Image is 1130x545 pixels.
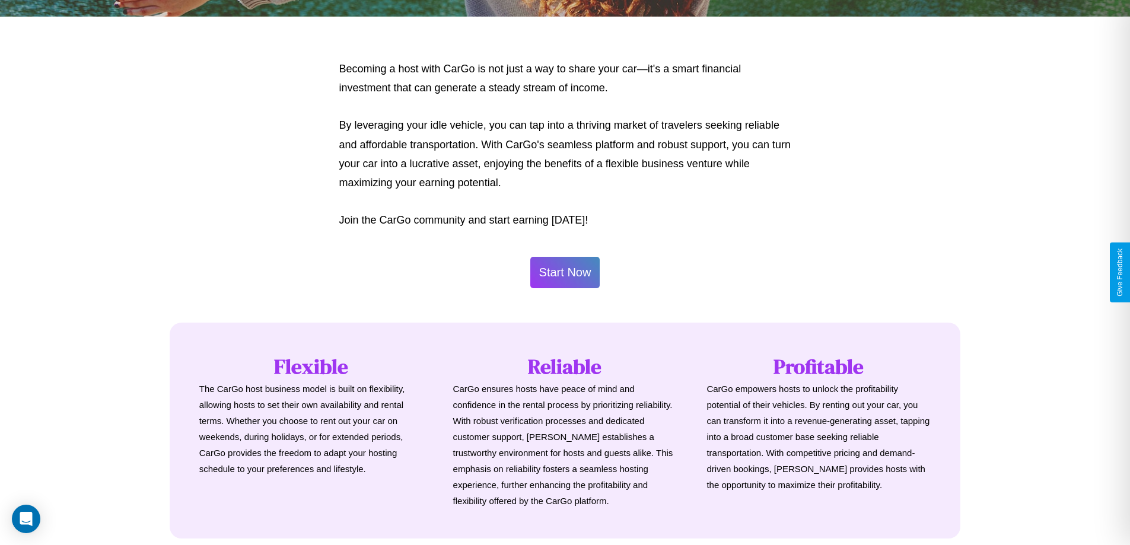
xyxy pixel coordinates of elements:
p: Join the CarGo community and start earning [DATE]! [339,211,791,230]
p: Becoming a host with CarGo is not just a way to share your car—it's a smart financial investment ... [339,59,791,98]
div: Open Intercom Messenger [12,505,40,533]
p: By leveraging your idle vehicle, you can tap into a thriving market of travelers seeking reliable... [339,116,791,193]
h1: Profitable [706,352,931,381]
p: CarGo empowers hosts to unlock the profitability potential of their vehicles. By renting out your... [706,381,931,493]
div: Give Feedback [1116,248,1124,297]
button: Start Now [530,257,600,288]
h1: Reliable [453,352,677,381]
p: The CarGo host business model is built on flexibility, allowing hosts to set their own availabili... [199,381,424,477]
h1: Flexible [199,352,424,381]
p: CarGo ensures hosts have peace of mind and confidence in the rental process by prioritizing relia... [453,381,677,509]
